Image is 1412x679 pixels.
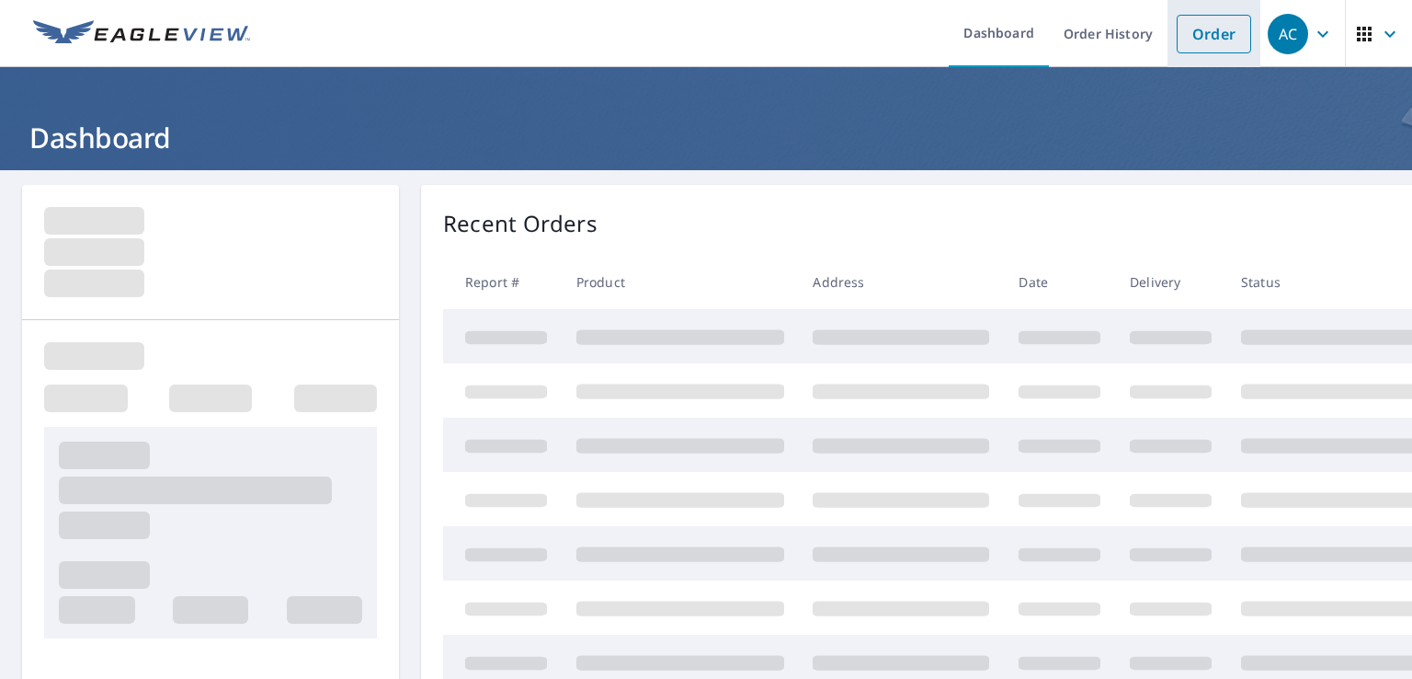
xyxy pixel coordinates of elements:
th: Product [562,255,799,309]
h1: Dashboard [22,119,1390,156]
th: Date [1004,255,1115,309]
th: Address [798,255,1004,309]
p: Recent Orders [443,207,598,240]
th: Delivery [1115,255,1226,309]
a: Order [1177,15,1251,53]
div: AC [1268,14,1308,54]
img: EV Logo [33,20,250,48]
th: Report # [443,255,562,309]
